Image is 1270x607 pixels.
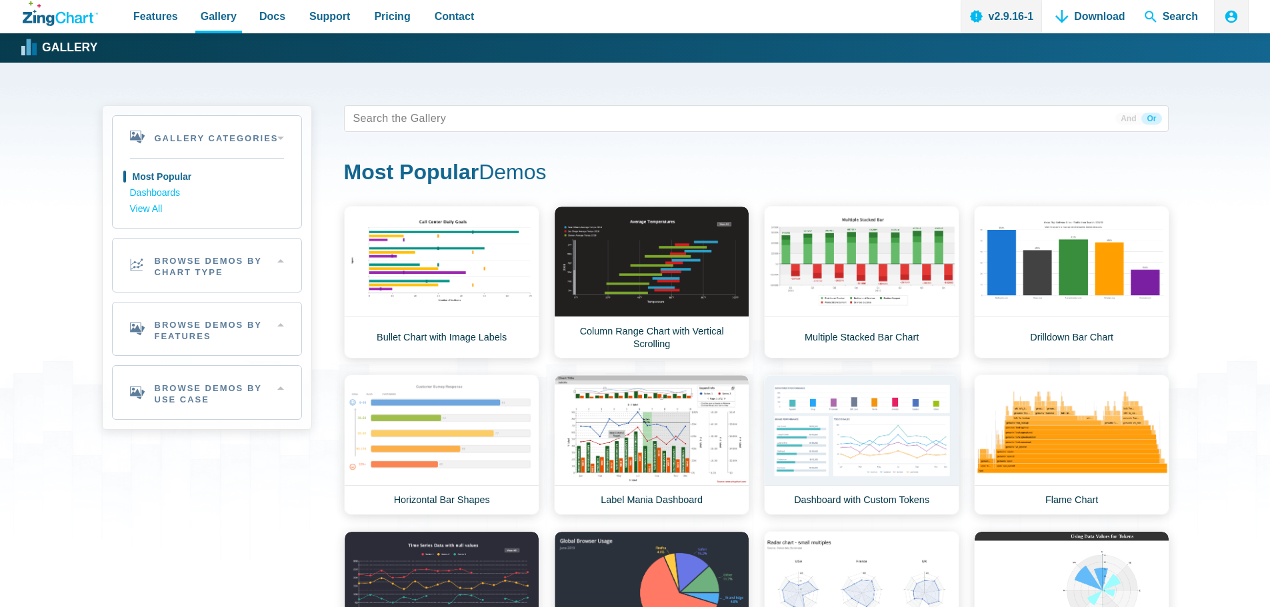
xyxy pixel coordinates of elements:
a: Flame Chart [974,374,1169,515]
a: Dashboard with Custom Tokens [764,374,959,515]
span: Features [133,7,178,25]
a: View All [130,201,284,217]
h2: Gallery Categories [113,116,301,158]
span: Docs [259,7,285,25]
span: Gallery [201,7,237,25]
span: Or [1141,113,1161,125]
span: And [1115,113,1141,125]
span: Contact [435,7,475,25]
h2: Browse Demos By Features [113,303,301,356]
h1: Demos [344,159,1169,189]
strong: Gallery [42,42,97,54]
a: Bullet Chart with Image Labels [344,206,539,358]
h2: Browse Demos By Chart Type [113,239,301,292]
a: Multiple Stacked Bar Chart [764,206,959,358]
a: Gallery [23,38,97,58]
h2: Browse Demos By Use Case [113,366,301,419]
a: Horizontal Bar Shapes [344,374,539,515]
span: Pricing [374,7,410,25]
strong: Most Popular [344,160,479,184]
a: Most Popular [130,169,284,185]
a: Dashboards [130,185,284,201]
span: Support [309,7,350,25]
a: ZingChart Logo. Click to return to the homepage [23,1,98,26]
a: Column Range Chart with Vertical Scrolling [554,206,749,358]
a: Label Mania Dashboard [554,374,749,515]
a: Drilldown Bar Chart [974,206,1169,358]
